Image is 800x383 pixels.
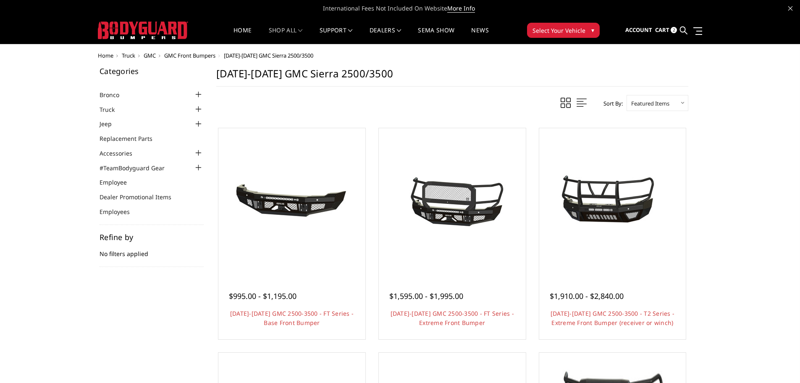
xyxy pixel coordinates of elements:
h5: Refine by [100,233,204,241]
h5: Categories [100,67,204,75]
img: BODYGUARD BUMPERS [98,21,188,39]
a: 2024-2025 GMC 2500-3500 - FT Series - Extreme Front Bumper 2024-2025 GMC 2500-3500 - FT Series - ... [381,130,524,273]
span: Cart [655,26,669,34]
a: Home [233,27,252,44]
div: No filters applied [100,233,204,267]
a: Dealer Promotional Items [100,193,182,201]
a: Home [98,52,113,59]
a: Truck [122,52,135,59]
a: Bronco [100,90,130,99]
span: Account [625,26,652,34]
a: Truck [100,105,125,114]
a: Accessories [100,149,143,158]
button: Select Your Vehicle [527,23,600,38]
span: $995.00 - $1,195.00 [229,291,296,301]
a: 2024-2025 GMC 2500-3500 - FT Series - Base Front Bumper 2024-2025 GMC 2500-3500 - FT Series - Bas... [220,130,363,273]
a: [DATE]-[DATE] GMC 2500-3500 - T2 Series - Extreme Front Bumper (receiver or winch) [551,309,674,327]
span: [DATE]-[DATE] GMC Sierra 2500/3500 [224,52,313,59]
a: Cart 2 [655,19,677,42]
span: $1,595.00 - $1,995.00 [389,291,463,301]
a: Replacement Parts [100,134,163,143]
a: SEMA Show [418,27,454,44]
span: 2 [671,27,677,33]
a: [DATE]-[DATE] GMC 2500-3500 - FT Series - Extreme Front Bumper [391,309,514,327]
a: More Info [447,4,475,13]
a: Account [625,19,652,42]
a: GMC Front Bumpers [164,52,215,59]
a: 2024-2025 GMC 2500-3500 - T2 Series - Extreme Front Bumper (receiver or winch) 2024-2025 GMC 2500... [541,130,684,273]
a: [DATE]-[DATE] GMC 2500-3500 - FT Series - Base Front Bumper [230,309,354,327]
a: Employees [100,207,140,216]
a: Support [320,27,353,44]
span: Select Your Vehicle [532,26,585,35]
a: News [471,27,488,44]
a: GMC [144,52,156,59]
a: Employee [100,178,137,187]
a: Jeep [100,119,122,128]
a: Dealers [370,27,401,44]
h1: [DATE]-[DATE] GMC Sierra 2500/3500 [216,67,688,87]
a: #TeamBodyguard Gear [100,164,175,172]
span: $1,910.00 - $2,840.00 [550,291,624,301]
a: shop all [269,27,303,44]
span: ▾ [591,26,594,34]
label: Sort By: [599,97,623,110]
